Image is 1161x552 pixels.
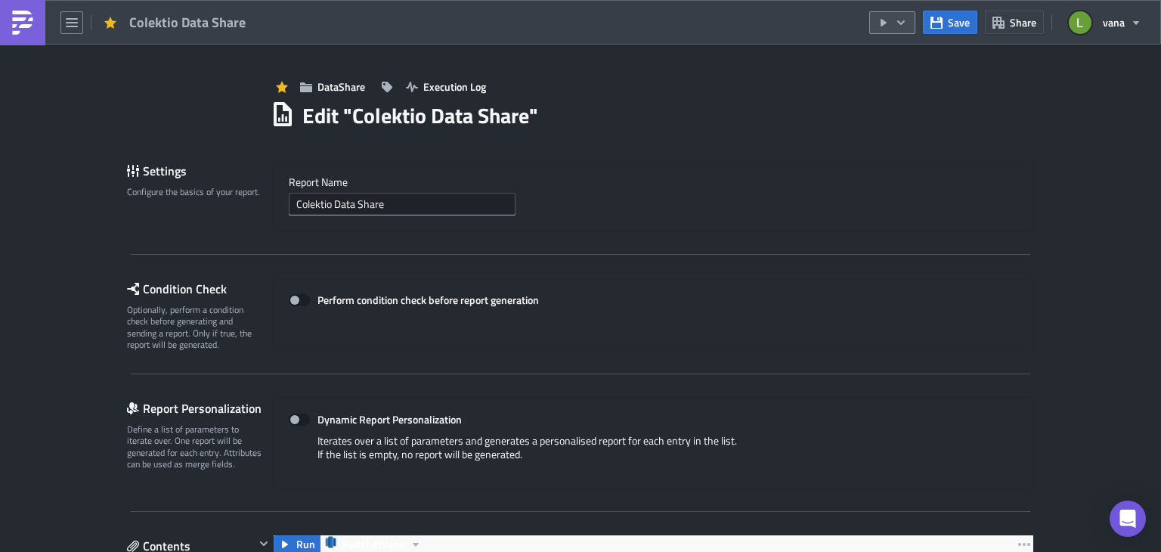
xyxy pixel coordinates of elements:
label: Report Nam﻿e [289,175,1018,189]
span: Share [1010,14,1036,30]
button: DataShare [293,75,373,98]
div: Configure the basics of your report. [127,186,263,197]
div: Optionally, perform a condition check before generating and sending a report. Only if true, the r... [127,304,263,351]
p: ✅ Se envio el archivo de recuperacin y de cartera a [6,6,722,18]
button: Execution Log [398,75,494,98]
strong: Perform condition check before report generation [317,292,539,308]
span: vana [1103,14,1125,30]
strong: Dynamic Report Personalization [317,411,462,427]
body: Rich Text Area. Press ALT-0 for help. [6,6,722,18]
div: Condition Check [127,278,273,300]
span: Colektio Data Share [129,14,247,31]
button: Share [985,11,1044,34]
div: Open Intercom Messenger [1110,501,1146,537]
div: Define a list of parameters to iterate over. One report will be generated for each entry. Attribu... [127,423,263,470]
h1: Edit " Colektio Data Share " [302,102,538,129]
strong: Colektio [252,6,293,18]
div: Report Personalization [127,397,273,420]
span: Execution Log [423,79,486,95]
button: Save [923,11,977,34]
img: PushMetrics [11,11,35,35]
div: Settings [127,160,273,182]
button: vana [1060,6,1150,39]
div: Iterates over a list of parameters and generates a personalised report for each entry in the list... [289,434,1018,473]
span: Save [948,14,970,30]
span: DataShare [317,79,365,95]
img: Avatar [1067,10,1093,36]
